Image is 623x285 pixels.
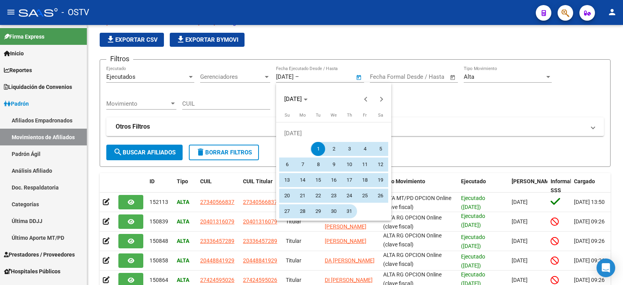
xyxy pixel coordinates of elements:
button: July 6, 2025 [279,157,295,172]
button: July 25, 2025 [357,188,373,204]
span: 4 [358,142,372,156]
span: Su [285,113,290,118]
button: July 3, 2025 [341,141,357,157]
button: Previous month [358,91,374,107]
span: Tu [316,113,320,118]
button: July 16, 2025 [326,172,341,188]
button: July 7, 2025 [295,157,310,172]
span: Sa [378,113,383,118]
span: 27 [280,204,294,218]
button: July 26, 2025 [373,188,388,204]
span: 5 [373,142,387,156]
button: July 18, 2025 [357,172,373,188]
button: July 28, 2025 [295,204,310,219]
span: 22 [311,189,325,203]
span: 18 [358,173,372,187]
button: July 21, 2025 [295,188,310,204]
span: 12 [373,158,387,172]
span: 20 [280,189,294,203]
span: 28 [296,204,310,218]
button: July 2, 2025 [326,141,341,157]
span: 2 [327,142,341,156]
button: July 12, 2025 [373,157,388,172]
button: July 11, 2025 [357,157,373,172]
span: 16 [327,173,341,187]
button: Choose month and year [281,92,311,106]
button: July 13, 2025 [279,172,295,188]
div: Open Intercom Messenger [597,258,615,277]
button: July 5, 2025 [373,141,388,157]
td: [DATE] [279,126,388,141]
button: July 17, 2025 [341,172,357,188]
span: 6 [280,158,294,172]
span: 30 [327,204,341,218]
span: 31 [342,204,356,218]
span: 15 [311,173,325,187]
span: 7 [296,158,310,172]
button: July 20, 2025 [279,188,295,204]
button: July 30, 2025 [326,204,341,219]
span: Mo [299,113,306,118]
span: 3 [342,142,356,156]
span: 23 [327,189,341,203]
button: July 1, 2025 [310,141,326,157]
span: 26 [373,189,387,203]
button: Next month [374,91,389,107]
button: July 4, 2025 [357,141,373,157]
span: 24 [342,189,356,203]
span: 29 [311,204,325,218]
span: 13 [280,173,294,187]
button: July 24, 2025 [341,188,357,204]
button: July 27, 2025 [279,204,295,219]
button: July 23, 2025 [326,188,341,204]
span: 19 [373,173,387,187]
span: 25 [358,189,372,203]
button: July 9, 2025 [326,157,341,172]
button: July 15, 2025 [310,172,326,188]
button: July 29, 2025 [310,204,326,219]
span: 14 [296,173,310,187]
span: 11 [358,158,372,172]
span: 21 [296,189,310,203]
span: Fr [363,113,367,118]
span: 17 [342,173,356,187]
button: July 8, 2025 [310,157,326,172]
span: 9 [327,158,341,172]
button: July 14, 2025 [295,172,310,188]
span: Th [347,113,352,118]
span: 1 [311,142,325,156]
span: 8 [311,158,325,172]
button: July 31, 2025 [341,204,357,219]
button: July 19, 2025 [373,172,388,188]
span: We [331,113,337,118]
button: July 10, 2025 [341,157,357,172]
button: July 22, 2025 [310,188,326,204]
span: 10 [342,158,356,172]
span: [DATE] [284,96,302,103]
